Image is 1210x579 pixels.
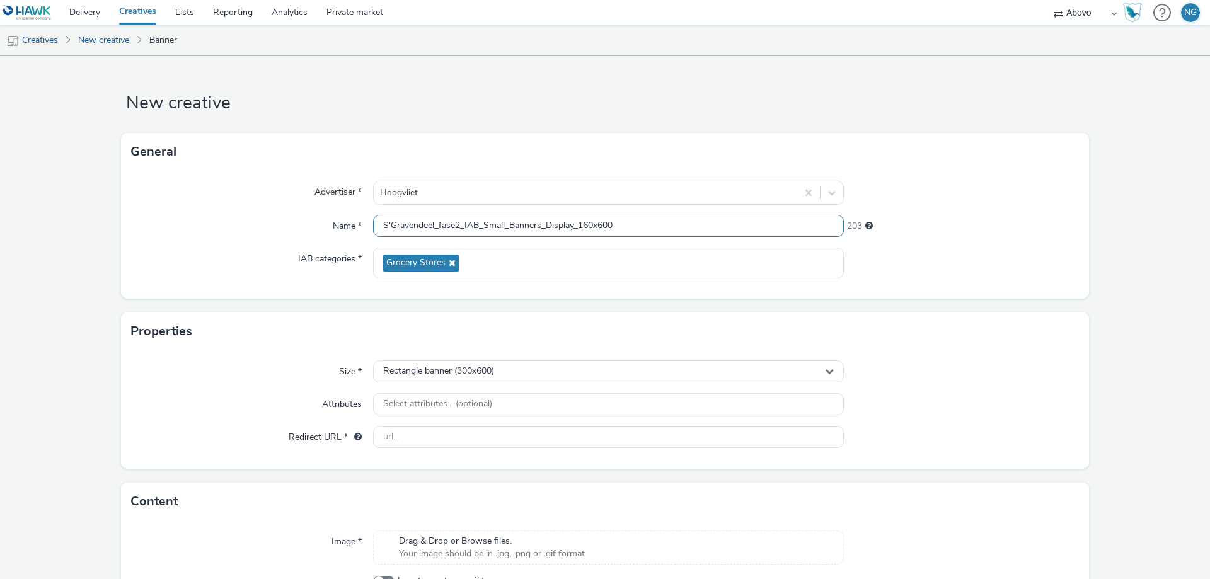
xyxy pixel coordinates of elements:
h1: New creative [121,91,1089,115]
label: Attributes [317,393,367,411]
input: url... [373,426,844,448]
img: mobile [6,35,19,47]
label: IAB categories * [293,248,367,265]
h3: General [130,142,176,161]
h3: Content [130,492,178,511]
a: New creative [72,25,135,55]
span: Rectangle banner (300x600) [383,366,494,377]
a: Banner [143,25,183,55]
label: Name * [328,215,367,232]
span: Drag & Drop or Browse files. [399,535,585,547]
span: Your image should be in .jpg, .png or .gif format [399,547,585,560]
span: Grocery Stores [386,258,446,268]
label: Size * [334,360,367,378]
div: URL will be used as a validation URL with some SSPs and it will be the redirection URL of your cr... [348,431,362,444]
img: Hawk Academy [1123,3,1142,23]
label: Redirect URL * [284,426,367,444]
h3: Properties [130,322,192,341]
label: Advertiser * [309,181,367,198]
span: 203 [847,220,862,232]
a: Hawk Academy [1123,3,1147,23]
span: Select attributes... (optional) [383,399,492,410]
img: undefined Logo [3,5,52,21]
input: Name [373,215,844,237]
div: NG [1184,3,1197,22]
label: Image * [326,530,367,548]
div: Maximum 255 characters [865,220,873,232]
